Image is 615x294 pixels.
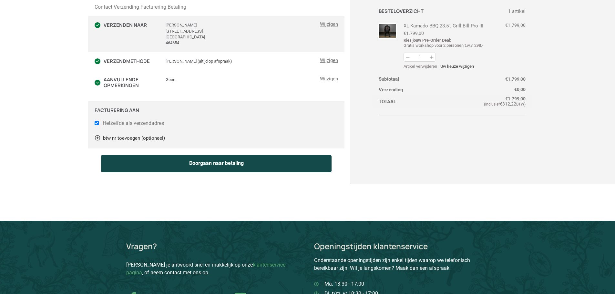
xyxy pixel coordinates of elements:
[440,64,474,69] a: Uw keuze wijzigen
[95,4,112,10] span: Contact
[317,56,341,65] a: Wijzigingen: Verzendmethode
[404,43,485,48] dd: Gratis workshop voor 2 personen t.w.v. 298,-
[95,22,166,28] h3: Verzenden naar
[508,8,526,14] span: 1 artikel
[126,261,301,277] p: [PERSON_NAME] je antwoord snel en makkelijk op onze , of neem contact met ons op.
[140,4,166,10] span: Facturering
[95,77,166,88] h3: Aanvullende opmerkingen
[378,23,397,39] img: Kamado BBQ Grill Bill Pro III Extra Large front
[500,101,502,106] span: €
[505,23,508,28] span: €
[95,135,165,141] a: btw nr toevoegen (optioneel)
[404,38,485,43] dt: Kies jouw Pre-Order Deal:
[404,53,412,62] button: Afname
[317,74,341,83] a: Wijzigingen: Aanvullende opmerkingen
[314,257,489,272] p: Onderstaande openingstijden zijn enkel tijden waarop we telefonisch bereikbaar zijn. Wil je langs...
[404,64,437,69] : Artikel uit winkelwagen verwijderen: XL Kamado BBQ 23.5", Grill Bill Pro III
[411,53,428,62] input: Aantal
[372,74,437,85] th: Subtotaal
[95,16,338,95] section: Verzending
[126,262,285,276] a: klantenservice pagina
[103,120,164,126] span: Hetzelfde als verzendadres
[114,4,139,10] span: Verzending
[101,155,332,172] button: Doorgaan naar betaling
[317,20,341,29] a: Wijzigingen: Verzenden naar
[379,8,424,14] h3: Besteloverzicht
[505,76,508,82] span: €
[505,96,508,101] span: €
[397,23,485,69] div: XL Kamado BBQ 23.5", Grill Bill Pro III
[404,31,406,36] span: €
[514,87,517,92] span: €
[126,242,157,250] p: Vragen?
[95,107,338,113] h3: Facturering aan
[372,85,437,95] th: Verzending
[168,4,186,10] span: Betaling
[372,95,437,108] th: Totaal
[166,22,313,46] div: [PERSON_NAME] [STREET_ADDRESS] [GEOGRAPHIC_DATA] 464654
[444,101,526,107] small: (inclusief BTW)
[95,121,99,125] input: Hetzelfde als verzendadres
[166,58,313,64] div: [PERSON_NAME] (altijd op afspraak)
[323,280,364,288] span: Ma. 13:30 - 17:00
[314,242,489,250] p: Openingstijden klantenservice
[166,77,313,83] div: Geen.
[95,58,166,64] h3: Verzendmethode
[95,101,338,179] section: Facturering
[428,53,436,62] button: Verhogen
